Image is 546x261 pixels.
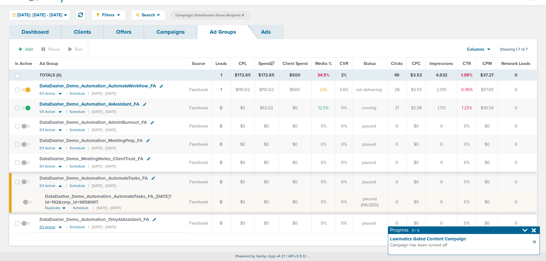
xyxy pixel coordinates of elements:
h4: Progress [390,227,419,233]
td: Facebook [186,154,212,172]
span: 0/1 Active [40,184,55,188]
td: 0.96% [457,81,477,99]
td: Facebook [186,135,212,154]
td: 0% [457,191,477,214]
span: running [362,105,376,111]
span: Spend [258,61,275,66]
td: 0% [336,191,352,214]
span: 1/5 Active [40,110,55,114]
a: 0 [220,105,223,110]
span: paused [362,141,376,147]
td: 22% [311,81,336,99]
td: 0% [311,135,336,154]
td: 0 [387,191,407,214]
td: $172.65 [254,70,278,81]
td: $0 [278,135,311,154]
span: CVR [340,61,348,66]
td: 0 [426,191,457,214]
span: Campaign: DataDasher Demo Request [175,13,244,18]
small: | [DATE] - [DATE] [93,205,121,211]
td: 0 [387,172,407,191]
span: Leads [216,61,227,66]
small: | [66,110,67,114]
span: [DATE]: [DATE] - [DATE] [17,13,62,17]
td: 34.5% [311,70,336,81]
td: $0 [231,172,254,191]
span: DataDasher_ Demo_ Automation_ AdminBurnout_ FA [40,120,147,125]
td: 3.6% [336,81,352,99]
td: $0 [477,172,498,191]
td: 1,713 [426,99,457,117]
td: $0 [477,154,498,172]
small: Schedule [70,110,85,114]
td: 0 [426,135,457,154]
td: $0 [278,99,311,117]
span: paused [362,220,376,226]
td: 2,919 [426,81,457,99]
td: $0 [254,135,278,154]
small: | [66,91,67,96]
span: Ad Group [40,61,58,66]
td: $0 [231,117,254,135]
td: $0 [254,214,278,232]
td: 1 [212,70,231,81]
td: 0% [311,214,336,232]
td: TOTALS (0) [36,70,212,81]
td: $0 [477,191,498,214]
span: Schedule [73,205,88,211]
a: Clients [61,25,104,39]
a: 0 [220,124,223,129]
td: 0% [311,117,336,135]
td: $0 [407,214,426,232]
a: Offers [104,25,144,39]
td: 0% [457,214,477,232]
td: 0 [426,117,457,135]
span: 0/1 Active [40,164,55,169]
span: DataDasher_ Demo_ Automation_ AutomateWorkflow_ FA [40,83,156,89]
span: Client Spend [282,61,308,66]
td: 0 [387,135,407,154]
td: $0 [254,154,278,172]
small: Schedule [70,164,85,169]
span: paused [362,160,376,166]
td: Facebook [186,191,212,214]
td: 0 [387,117,407,135]
td: 0% [336,99,352,117]
td: 1.23% [457,99,477,117]
span: DataDasher_ Demo_ Automation_ AutomateTasks_ FA [40,175,148,181]
span: Search [140,12,157,18]
td: 0 [498,214,537,232]
td: paused (PAUSED) [352,191,387,214]
small: | [DATE] - [DATE] [88,110,116,114]
a: Campaigns [144,25,197,39]
td: $0 [254,172,278,191]
a: Ads [249,25,283,39]
small: Schedule [70,128,85,132]
a: 0 [220,142,223,147]
span: Is Active [15,61,32,66]
td: 0% [336,135,352,154]
td: 0% [336,172,352,191]
span: | ... [306,254,311,258]
a: 1 [220,87,222,92]
td: 0 [498,172,537,191]
span: Duplicate [45,205,60,211]
span: | App v4.2.1 [267,254,285,258]
td: 0% [311,154,336,172]
small: | [DATE] - [DATE] [88,146,116,151]
td: $500 [278,70,311,81]
td: 0 [387,154,407,172]
small: Schedule [70,225,85,229]
td: 0 [387,214,407,232]
span: DataDasher_ Demo_ Automation_ AIAssistant_ FA [40,101,139,107]
span: Campaign has been turned off [390,242,531,248]
span: (1 / 1) [412,228,419,232]
td: 0 [498,191,537,214]
small: Schedule [70,91,85,96]
span: Network Leads [501,61,530,66]
td: 0 [498,154,537,172]
span: 0/1 Active [40,225,55,229]
td: $37.69 [477,81,498,99]
td: 0 [426,214,457,232]
td: Facebook [186,81,212,99]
